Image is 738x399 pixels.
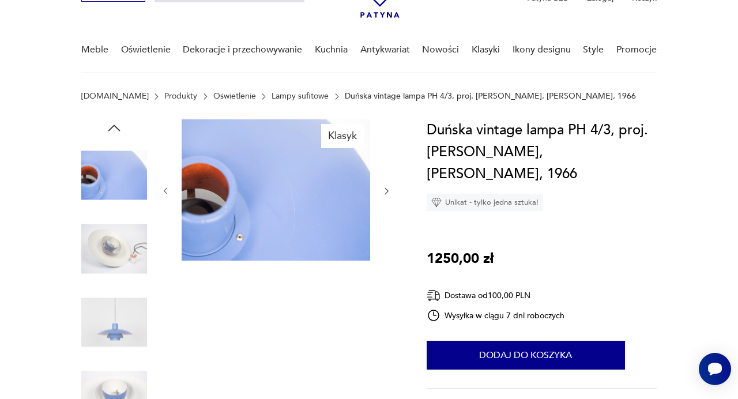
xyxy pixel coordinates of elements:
[427,288,565,303] div: Dostawa od 100,00 PLN
[213,92,256,101] a: Oświetlenie
[431,197,442,208] img: Ikona diamentu
[272,92,329,101] a: Lampy sufitowe
[121,28,171,72] a: Oświetlenie
[699,353,731,385] iframe: Smartsupp widget button
[321,124,364,148] div: Klasyk
[81,142,147,208] img: Zdjęcie produktu Duńska vintage lampa PH 4/3, proj. Poul Henningsen, Louis Poulsen, 1966
[315,28,348,72] a: Kuchnia
[427,194,543,211] div: Unikat - tylko jedna sztuka!
[345,92,636,101] p: Duńska vintage lampa PH 4/3, proj. [PERSON_NAME], [PERSON_NAME], 1966
[427,288,440,303] img: Ikona dostawy
[164,92,197,101] a: Produkty
[360,28,410,72] a: Antykwariat
[583,28,604,72] a: Style
[427,341,625,370] button: Dodaj do koszyka
[81,28,108,72] a: Meble
[81,216,147,282] img: Zdjęcie produktu Duńska vintage lampa PH 4/3, proj. Poul Henningsen, Louis Poulsen, 1966
[427,248,494,270] p: 1250,00 zł
[472,28,500,72] a: Klasyki
[427,119,657,185] h1: Duńska vintage lampa PH 4/3, proj. [PERSON_NAME], [PERSON_NAME], 1966
[183,28,302,72] a: Dekoracje i przechowywanie
[182,119,370,261] img: Zdjęcie produktu Duńska vintage lampa PH 4/3, proj. Poul Henningsen, Louis Poulsen, 1966
[616,28,657,72] a: Promocje
[81,92,149,101] a: [DOMAIN_NAME]
[422,28,459,72] a: Nowości
[513,28,571,72] a: Ikony designu
[81,289,147,355] img: Zdjęcie produktu Duńska vintage lampa PH 4/3, proj. Poul Henningsen, Louis Poulsen, 1966
[427,308,565,322] div: Wysyłka w ciągu 7 dni roboczych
